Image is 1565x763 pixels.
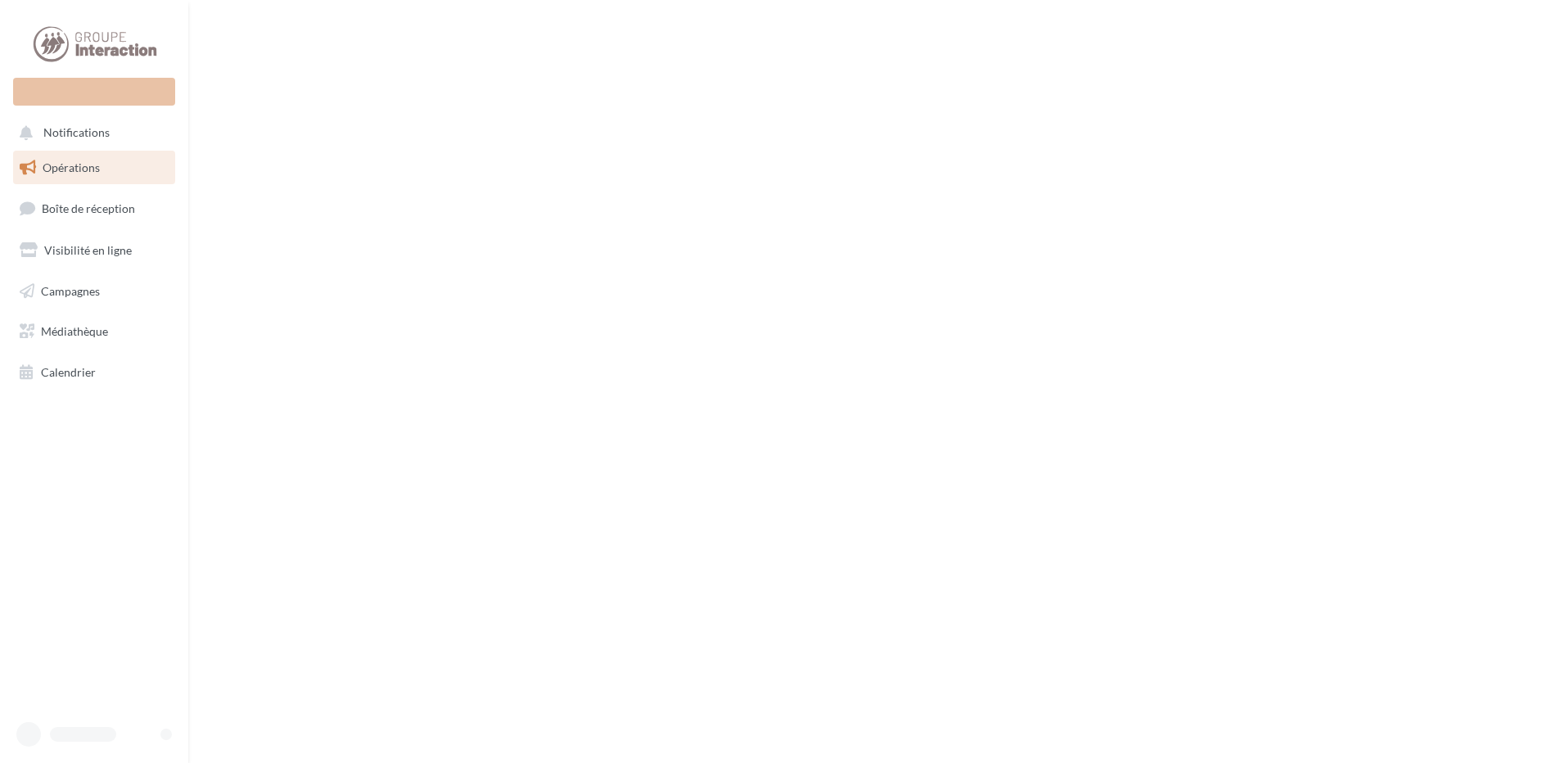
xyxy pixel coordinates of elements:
[42,201,135,215] span: Boîte de réception
[10,151,178,185] a: Opérations
[10,314,178,349] a: Médiathèque
[10,191,178,226] a: Boîte de réception
[41,365,96,379] span: Calendrier
[44,243,132,257] span: Visibilité en ligne
[10,233,178,268] a: Visibilité en ligne
[13,78,175,106] div: Nouvelle campagne
[41,324,108,338] span: Médiathèque
[41,283,100,297] span: Campagnes
[43,126,110,140] span: Notifications
[10,355,178,390] a: Calendrier
[43,160,100,174] span: Opérations
[10,274,178,309] a: Campagnes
